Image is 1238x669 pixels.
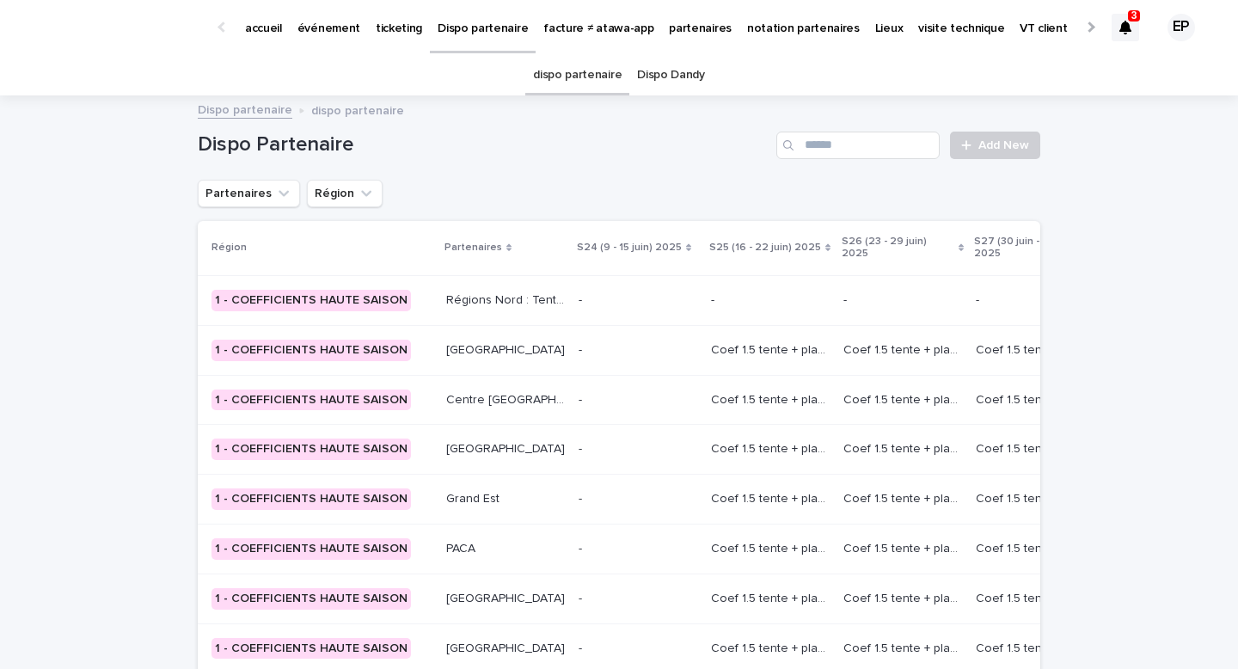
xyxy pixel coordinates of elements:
[198,180,300,207] button: Partenaires
[211,439,411,460] div: 1 - COEFFICIENTS HAUTE SAISON
[579,638,585,656] p: -
[211,538,411,560] div: 1 - COEFFICIENTS HAUTE SAISON
[974,232,1087,264] p: S27 (30 juin - 6 juillet) 2025
[843,390,965,408] p: Coef 1.5 tente + plancher
[579,290,585,308] p: -
[579,439,585,457] p: -
[211,588,411,610] div: 1 - COEFFICIENTS HAUTE SAISON
[711,538,833,556] p: Coef 1.5 tente + plancher
[446,439,568,457] p: Pays de la Loire
[579,538,585,556] p: -
[307,180,383,207] button: Région
[446,588,568,606] p: Hauts de France
[579,488,585,506] p: -
[842,232,954,264] p: S26 (23 - 29 juin) 2025
[843,538,965,556] p: Coef 1.5 tente + plancher
[976,290,983,308] p: -
[211,238,247,257] p: Région
[976,390,1098,408] p: Coef 1.5 tente + plancher
[637,55,705,95] a: Dispo Dandy
[711,439,833,457] p: Coef 1.5 tente + plancher
[709,238,821,257] p: S25 (16 - 22 juin) 2025
[577,238,682,257] p: S24 (9 - 15 juin) 2025
[446,390,568,408] p: Centre Val de Loire
[950,132,1040,159] a: Add New
[711,638,833,656] p: Coef 1.5 tente + plancher
[711,390,833,408] p: Coef 1.5 tente + plancher
[978,139,1029,151] span: Add New
[34,10,201,45] img: Ls34BcGeRexTGTNfXpUC
[976,488,1098,506] p: Coef 1.5 tente + plancher
[1131,9,1137,21] p: 3
[843,340,965,358] p: Coef 1.5 tente + plancher
[211,488,411,510] div: 1 - COEFFICIENTS HAUTE SAISON
[446,488,503,506] p: Grand Est
[533,55,622,95] a: dispo partenaire
[976,588,1098,606] p: Coef 1.5 tente + plancher
[711,340,833,358] p: Coef 1.5 tente + plancher
[198,132,769,157] h1: Dispo Partenaire
[446,638,568,656] p: [GEOGRAPHIC_DATA]
[446,290,568,308] p: Régions Nord : Tentes silhouettes et stretch
[843,638,965,656] p: Coef 1.5 tente + plancher
[976,340,1098,358] p: Coef 1.5 tente + plancher
[976,538,1098,556] p: Coef 1.5 tente + plancher
[711,588,833,606] p: Coef 1.5 tente + plancher
[444,238,502,257] p: Partenaires
[446,340,568,358] p: [GEOGRAPHIC_DATA]
[711,488,833,506] p: Coef 1.5 tente + plancher
[211,340,411,361] div: 1 - COEFFICIENTS HAUTE SAISON
[579,340,585,358] p: -
[711,290,718,308] p: -
[843,290,850,308] p: -
[311,100,404,119] p: dispo partenaire
[211,390,411,411] div: 1 - COEFFICIENTS HAUTE SAISON
[446,538,479,556] p: PACA
[1112,14,1139,41] div: 3
[579,390,585,408] p: -
[976,439,1098,457] p: Coef 1.5 tente + plancher
[1168,14,1195,41] div: EP
[843,439,965,457] p: Coef 1.5 tente + plancher
[976,638,1098,656] p: Coef 1.5 tente + plancher
[843,588,965,606] p: Coef 1.5 tente + plancher
[579,588,585,606] p: -
[211,290,411,311] div: 1 - COEFFICIENTS HAUTE SAISON
[211,638,411,660] div: 1 - COEFFICIENTS HAUTE SAISON
[843,488,965,506] p: Coef 1.5 tente + plancher
[776,132,940,159] input: Search
[198,99,292,119] a: Dispo partenaire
